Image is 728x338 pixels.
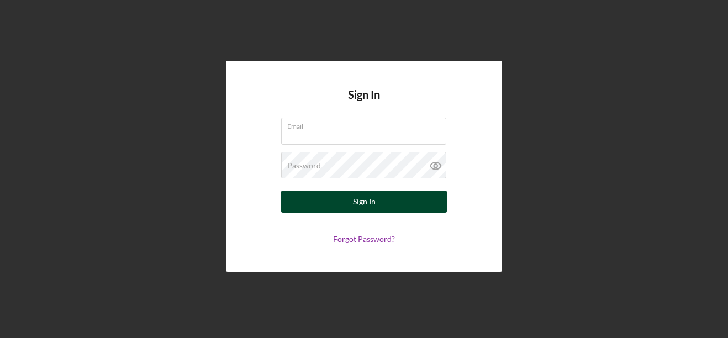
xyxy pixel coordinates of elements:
[287,118,446,130] label: Email
[287,161,321,170] label: Password
[353,191,376,213] div: Sign In
[281,191,447,213] button: Sign In
[333,234,395,244] a: Forgot Password?
[348,88,380,118] h4: Sign In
